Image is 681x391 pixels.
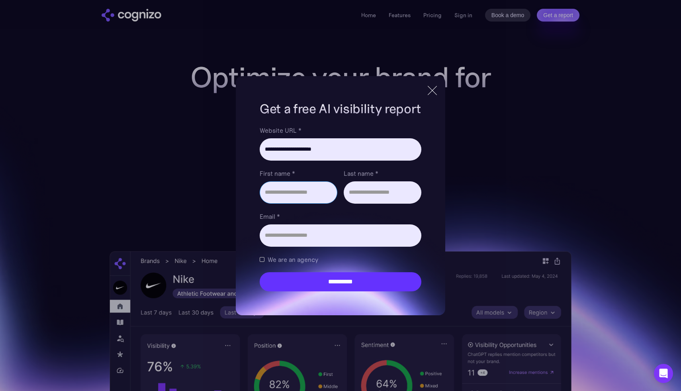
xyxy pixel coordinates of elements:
[344,169,421,178] label: Last name *
[268,255,318,264] span: We are an agency
[260,212,421,221] label: Email *
[260,126,421,291] form: Brand Report Form
[654,364,673,383] div: Open Intercom Messenger
[260,126,421,135] label: Website URL *
[260,100,421,118] h1: Get a free AI visibility report
[260,169,337,178] label: First name *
